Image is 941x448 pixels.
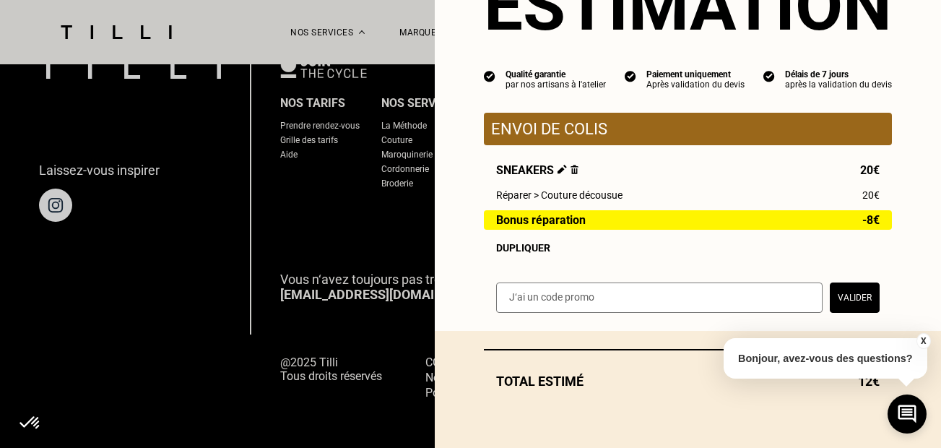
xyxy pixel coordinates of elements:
span: Bonus réparation [496,214,586,226]
span: Réparer > Couture décousue [496,189,623,201]
img: icon list info [625,69,636,82]
img: Éditer [558,165,567,174]
span: 20€ [862,189,880,201]
div: par nos artisans à l'atelier [506,79,606,90]
div: après la validation du devis [785,79,892,90]
button: X [916,333,930,349]
div: Dupliquer [496,242,880,254]
img: Supprimer [571,165,578,174]
img: icon list info [763,69,775,82]
div: Paiement uniquement [646,69,745,79]
input: J‘ai un code promo [496,283,823,313]
div: Après validation du devis [646,79,745,90]
div: Délais de 7 jours [785,69,892,79]
p: Envoi de colis [491,120,885,138]
div: Qualité garantie [506,69,606,79]
span: -8€ [862,214,880,226]
span: Sneakers [496,163,578,177]
button: Valider [830,283,880,313]
p: Bonjour, avez-vous des questions? [724,338,927,379]
img: icon list info [484,69,495,82]
span: 20€ [860,163,880,177]
div: Total estimé [484,374,892,389]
